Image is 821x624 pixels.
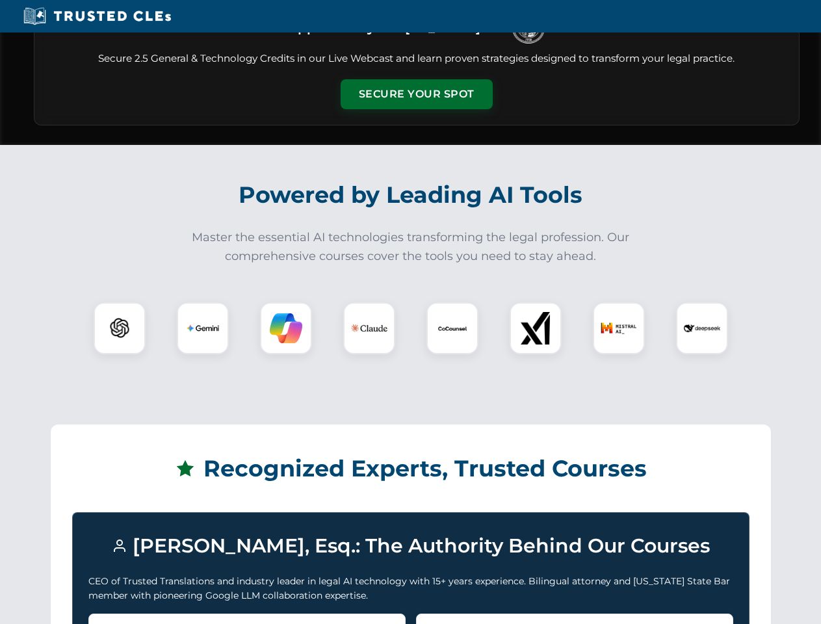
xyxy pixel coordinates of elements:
[341,79,493,109] button: Secure Your Spot
[88,528,733,564] h3: [PERSON_NAME], Esq.: The Authority Behind Our Courses
[343,302,395,354] div: Claude
[601,310,637,346] img: Mistral AI Logo
[50,51,783,66] p: Secure 2.5 General & Technology Credits in our Live Webcast and learn proven strategies designed ...
[436,312,469,344] img: CoCounsel Logo
[426,302,478,354] div: CoCounsel
[51,172,771,218] h2: Powered by Leading AI Tools
[177,302,229,354] div: Gemini
[183,228,638,266] p: Master the essential AI technologies transforming the legal profession. Our comprehensive courses...
[94,302,146,354] div: ChatGPT
[88,574,733,603] p: CEO of Trusted Translations and industry leader in legal AI technology with 15+ years experience....
[187,312,219,344] img: Gemini Logo
[676,302,728,354] div: DeepSeek
[510,302,562,354] div: xAI
[593,302,645,354] div: Mistral AI
[519,312,552,344] img: xAI Logo
[101,309,138,347] img: ChatGPT Logo
[20,6,175,26] img: Trusted CLEs
[270,312,302,344] img: Copilot Logo
[684,310,720,346] img: DeepSeek Logo
[351,310,387,346] img: Claude Logo
[72,446,749,491] h2: Recognized Experts, Trusted Courses
[260,302,312,354] div: Copilot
